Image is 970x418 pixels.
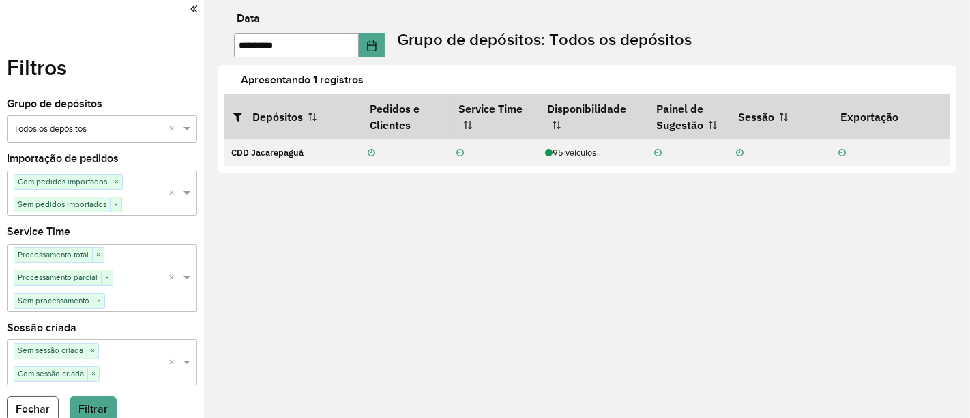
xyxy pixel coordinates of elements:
th: Service Time [450,94,538,139]
th: Pedidos e Clientes [361,94,450,139]
i: Não realizada [736,149,744,158]
span: × [111,176,122,189]
span: Clear all [168,356,180,370]
span: Processamento total [14,248,92,262]
span: Clear all [168,271,180,285]
label: Filtros [7,51,67,84]
i: Não realizada [654,149,662,158]
label: Service Time [7,223,70,240]
div: 95 veículos [545,146,640,159]
label: Grupo de depósitos: Todos os depósitos [397,27,692,52]
span: Com pedidos importados [14,175,111,189]
label: Sessão criada [7,320,76,336]
button: Choose Date [359,33,385,57]
th: Depósitos [224,94,361,139]
span: Sem pedidos importados [14,197,110,211]
span: × [87,367,99,381]
span: Sem processamento [14,294,93,307]
span: Com sessão criada [14,367,87,380]
span: Sem sessão criada [14,344,87,357]
label: Importação de pedidos [7,150,119,167]
span: × [93,294,104,308]
span: Processamento parcial [14,270,101,284]
span: Clear all [168,186,180,201]
label: Data [237,10,260,27]
strong: CDD Jacarepaguá [231,147,304,158]
i: Não realizada [838,149,846,158]
span: Clear all [168,122,180,137]
span: × [101,271,113,285]
span: × [87,344,98,358]
label: Grupo de depósitos [7,96,102,112]
th: Exportação [832,94,968,139]
span: × [92,249,104,262]
i: Abrir/fechar filtros [233,111,252,122]
i: Não realizada [368,149,375,158]
span: × [110,198,121,212]
th: Sessão [729,94,832,139]
th: Painel de Sugestão [647,94,729,139]
i: Não realizada [456,149,464,158]
th: Disponibilidade [538,94,647,139]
